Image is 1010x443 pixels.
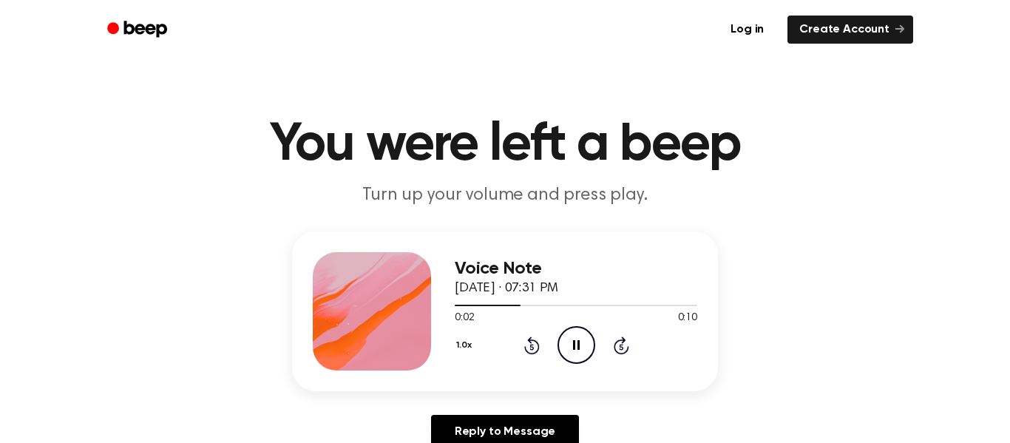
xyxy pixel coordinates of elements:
h1: You were left a beep [126,118,884,172]
a: Create Account [787,16,913,44]
button: 1.0x [455,333,477,358]
span: 0:10 [678,311,697,326]
span: [DATE] · 07:31 PM [455,282,558,295]
p: Turn up your volume and press play. [221,183,789,208]
a: Log in [716,13,779,47]
h3: Voice Note [455,259,697,279]
span: 0:02 [455,311,474,326]
a: Beep [97,16,180,44]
